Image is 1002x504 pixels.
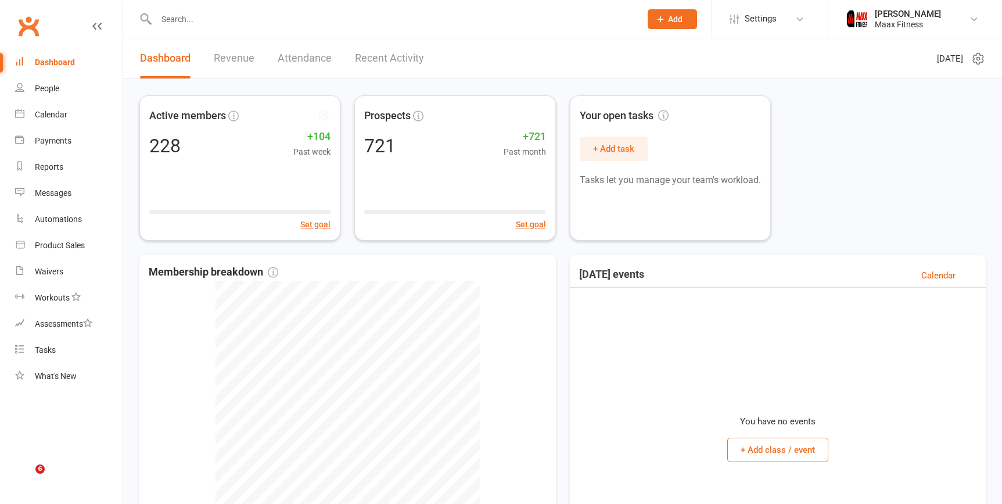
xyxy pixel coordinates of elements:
[35,84,59,93] div: People
[875,9,941,19] div: [PERSON_NAME]
[15,337,123,363] a: Tasks
[15,128,123,154] a: Payments
[35,58,75,67] div: Dashboard
[727,438,828,462] button: + Add class / event
[35,267,63,276] div: Waivers
[15,285,123,311] a: Workouts
[15,233,123,259] a: Product Sales
[35,371,77,381] div: What's New
[149,108,226,124] span: Active members
[745,6,777,32] span: Settings
[15,180,123,206] a: Messages
[35,241,85,250] div: Product Sales
[875,19,941,30] div: Maax Fitness
[516,218,546,231] button: Set goal
[153,11,633,27] input: Search...
[921,269,956,283] a: Calendar
[35,345,56,355] div: Tasks
[15,154,123,180] a: Reports
[15,49,123,76] a: Dashboard
[580,173,761,188] p: Tasks let you manage your team's workload.
[15,102,123,128] a: Calendar
[937,52,963,66] span: [DATE]
[12,464,39,492] iframe: Intercom live chat
[580,137,648,161] button: + Add task
[214,38,254,78] a: Revenue
[149,137,181,155] div: 228
[364,137,396,155] div: 721
[278,38,332,78] a: Attendance
[149,264,278,281] span: Membership breakdown
[846,8,869,31] img: thumb_image1759205071.png
[364,108,411,124] span: Prospects
[668,15,683,24] span: Add
[35,293,70,302] div: Workouts
[35,136,71,145] div: Payments
[580,108,669,124] span: Your open tasks
[35,215,82,224] div: Automations
[648,9,697,29] button: Add
[15,363,123,389] a: What's New
[504,128,546,145] span: +721
[15,311,123,337] a: Assessments
[35,188,71,198] div: Messages
[293,128,331,145] span: +104
[15,259,123,285] a: Waivers
[35,464,45,474] span: 6
[15,206,123,233] a: Automations
[300,218,331,231] button: Set goal
[293,145,331,158] span: Past week
[14,12,43,41] a: Clubworx
[35,162,63,171] div: Reports
[15,76,123,102] a: People
[355,38,424,78] a: Recent Activity
[504,145,546,158] span: Past month
[740,414,816,428] p: You have no events
[140,38,191,78] a: Dashboard
[579,269,644,283] h3: [DATE] events
[35,319,92,328] div: Assessments
[35,110,67,119] div: Calendar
